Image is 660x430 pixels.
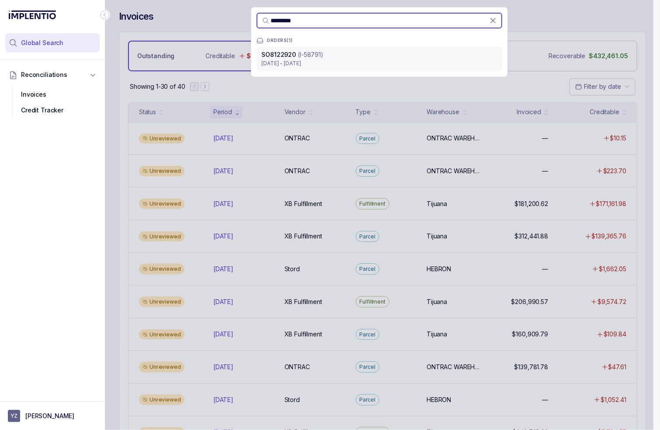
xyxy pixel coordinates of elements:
p: [PERSON_NAME] [25,412,74,420]
button: Reconciliations [5,65,100,84]
p: (I-58791) [298,50,323,59]
p: [DATE] - [DATE] [262,59,497,68]
span: Global Search [21,38,63,47]
span: User initials [8,410,20,422]
span: SO8122920 [262,51,296,58]
span: Reconciliations [21,70,67,79]
div: Reconciliations [5,85,100,120]
p: ORDERS ( 1 ) [267,38,293,43]
div: Invoices [12,87,93,102]
button: User initials[PERSON_NAME] [8,410,97,422]
div: Collapse Icon [100,10,110,20]
div: Credit Tracker [12,102,93,118]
